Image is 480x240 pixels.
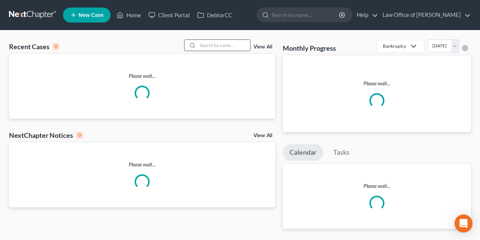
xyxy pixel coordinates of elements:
p: Please wait... [9,161,275,168]
div: 0 [76,132,83,139]
a: Tasks [327,144,356,161]
div: NextChapter Notices [9,131,83,140]
input: Search by name... [198,40,250,51]
h3: Monthly Progress [283,44,336,53]
input: Search by name... [271,8,340,22]
a: Home [113,8,145,22]
a: Law Office of [PERSON_NAME] [379,8,471,22]
a: Calendar [283,144,323,161]
a: DebtorCC [193,8,236,22]
div: Recent Cases [9,42,59,51]
p: Please wait... [283,182,471,190]
p: Please wait... [289,80,465,87]
div: Open Intercom Messenger [454,214,472,232]
div: 0 [52,43,59,50]
a: Help [353,8,378,22]
a: View All [253,44,272,50]
a: View All [253,133,272,138]
div: Bankruptcy [383,43,406,49]
a: Client Portal [145,8,193,22]
p: Please wait... [9,72,275,80]
span: New Case [78,12,103,18]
